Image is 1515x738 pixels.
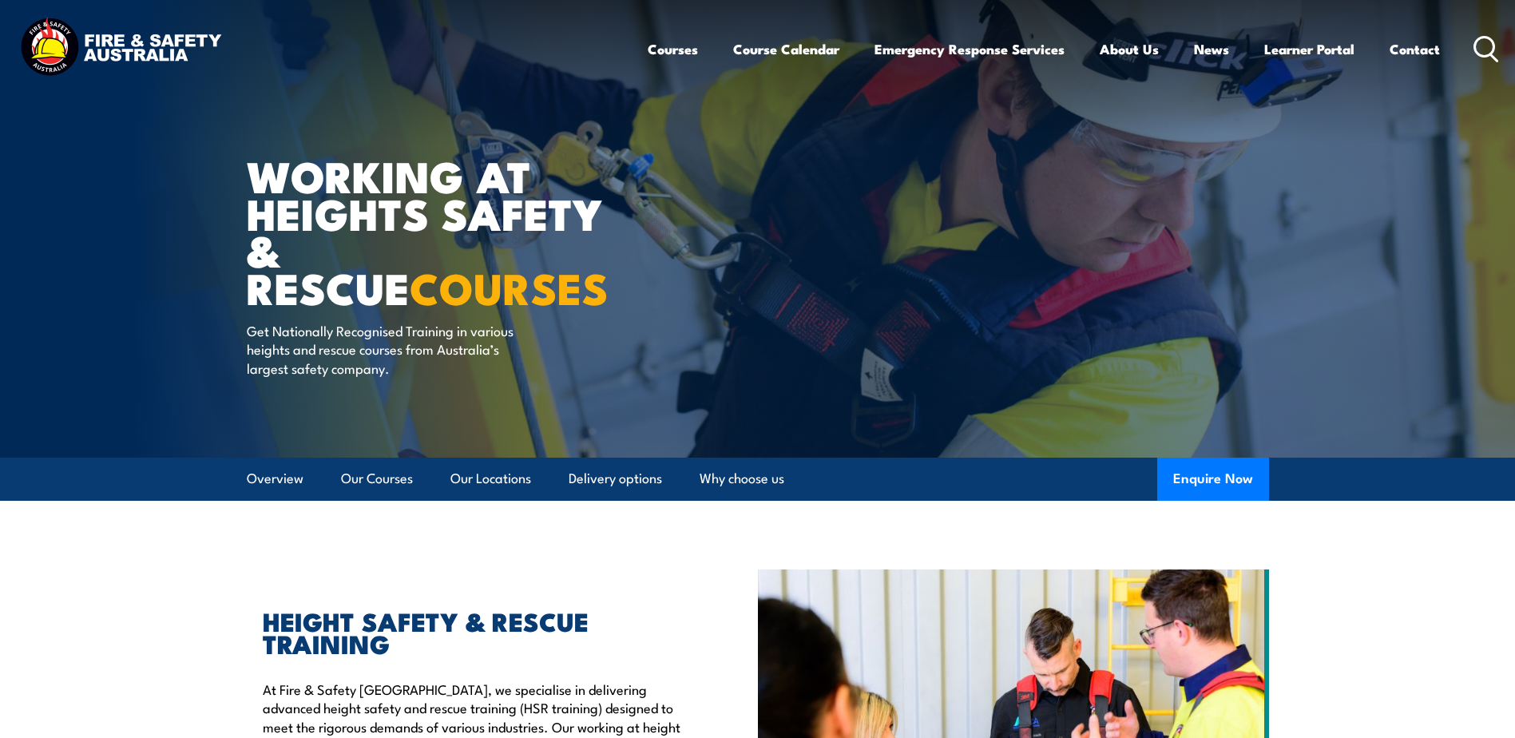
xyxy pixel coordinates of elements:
a: About Us [1100,28,1159,70]
a: News [1194,28,1229,70]
p: Get Nationally Recognised Training in various heights and rescue courses from Australia’s largest... [247,321,538,377]
a: Delivery options [569,458,662,500]
a: Why choose us [700,458,784,500]
h2: HEIGHT SAFETY & RESCUE TRAINING [263,609,684,654]
a: Contact [1390,28,1440,70]
a: Emergency Response Services [874,28,1065,70]
a: Course Calendar [733,28,839,70]
button: Enquire Now [1157,458,1269,501]
a: Courses [648,28,698,70]
a: Our Courses [341,458,413,500]
a: Learner Portal [1264,28,1354,70]
h1: WORKING AT HEIGHTS SAFETY & RESCUE [247,157,641,306]
strong: COURSES [410,253,609,319]
a: Our Locations [450,458,531,500]
a: Overview [247,458,303,500]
